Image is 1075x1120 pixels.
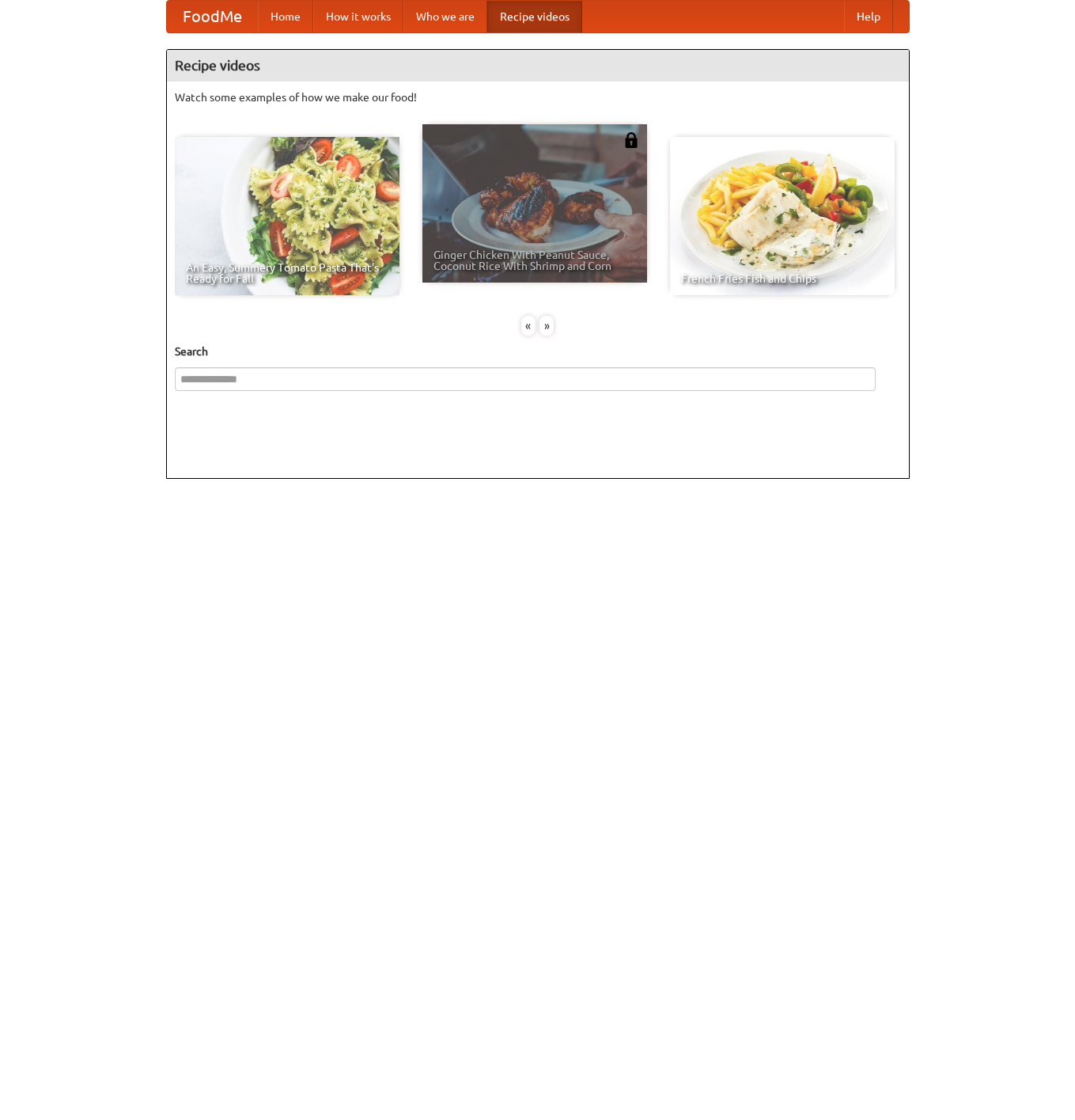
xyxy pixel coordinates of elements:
img: 483408.png [623,132,639,148]
a: FoodMe [167,1,258,32]
a: Who we are [403,1,487,32]
a: An Easy, Summery Tomato Pasta That's Ready for Fall [175,137,399,295]
div: « [521,316,536,336]
div: » [539,316,554,336]
span: An Easy, Summery Tomato Pasta That's Ready for Fall [186,262,388,284]
a: French Fries Fish and Chips [670,137,895,295]
a: How it works [313,1,403,32]
h5: Search [175,344,901,359]
p: Watch some examples of how we make our food! [175,89,901,105]
h4: Recipe videos [167,50,909,82]
span: French Fries Fish and Chips [681,273,884,284]
a: Home [258,1,313,32]
a: Recipe videos [487,1,582,32]
a: Help [844,1,893,32]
